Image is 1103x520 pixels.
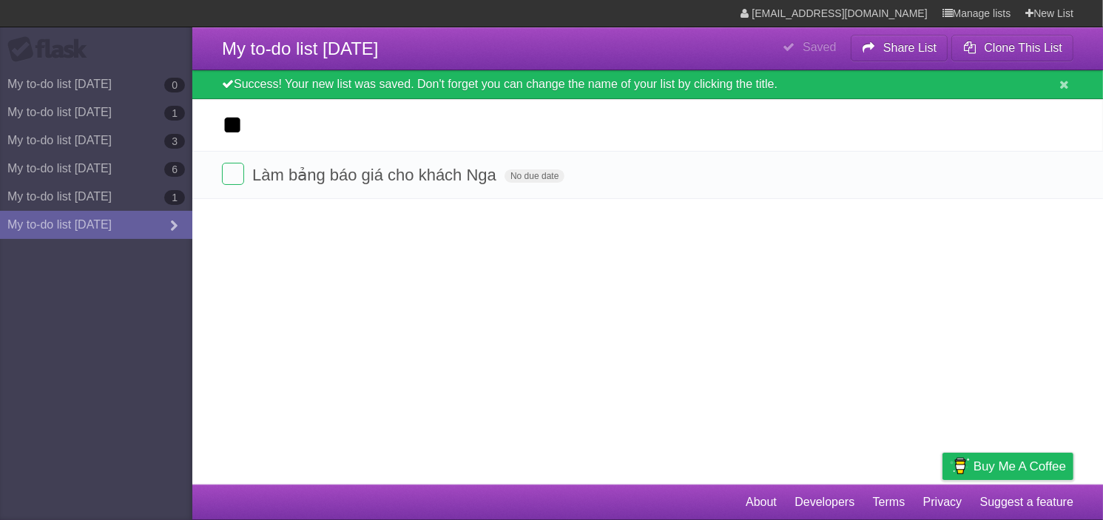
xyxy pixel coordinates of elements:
[851,35,948,61] button: Share List
[923,488,962,516] a: Privacy
[883,41,937,54] b: Share List
[164,134,185,149] b: 3
[951,35,1073,61] button: Clone This List
[192,70,1103,99] div: Success! Your new list was saved. Don't forget you can change the name of your list by clicking t...
[164,162,185,177] b: 6
[942,453,1073,480] a: Buy me a coffee
[980,488,1073,516] a: Suggest a feature
[7,36,96,63] div: Flask
[746,488,777,516] a: About
[873,488,905,516] a: Terms
[984,41,1062,54] b: Clone This List
[164,78,185,92] b: 0
[505,169,564,183] span: No due date
[803,41,836,53] b: Saved
[222,38,379,58] span: My to-do list [DATE]
[795,488,854,516] a: Developers
[164,106,185,121] b: 1
[974,453,1066,479] span: Buy me a coffee
[252,166,500,184] span: Làm bảng báo giá cho khách Nga
[222,163,244,185] label: Done
[950,453,970,479] img: Buy me a coffee
[164,190,185,205] b: 1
